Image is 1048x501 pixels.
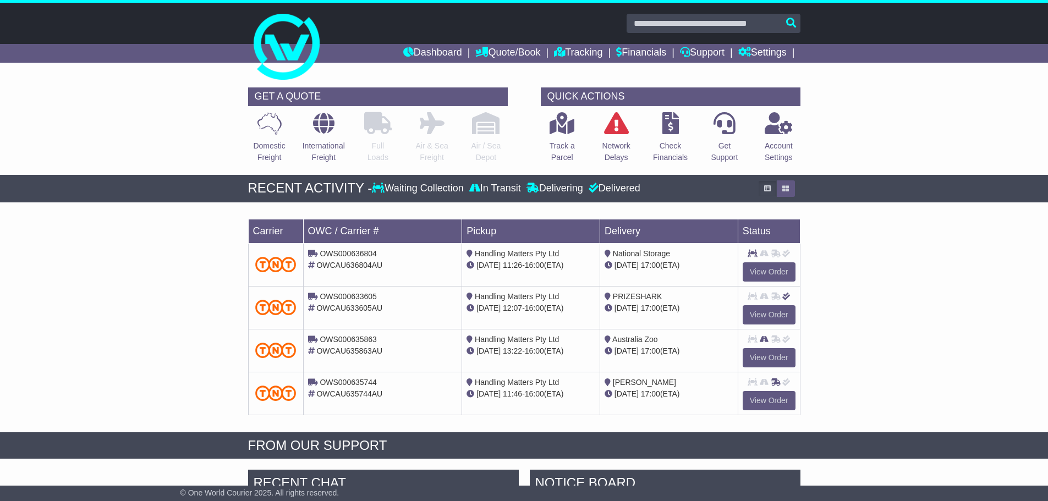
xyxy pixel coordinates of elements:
[503,389,522,398] span: 11:46
[180,488,339,497] span: © One World Courier 2025. All rights reserved.
[475,44,540,63] a: Quote/Book
[255,300,297,315] img: TNT_Domestic.png
[614,261,639,269] span: [DATE]
[613,292,662,301] span: PRIZESHARK
[467,302,595,314] div: - (ETA)
[641,346,660,355] span: 17:00
[605,260,733,271] div: (ETA)
[549,112,575,169] a: Track aParcel
[503,261,522,269] span: 11:26
[248,180,372,196] div: RECENT ACTIVITY -
[475,249,559,258] span: Handling Matters Pty Ltd
[541,87,800,106] div: QUICK ACTIONS
[738,44,787,63] a: Settings
[320,249,377,258] span: OWS000636804
[743,391,795,410] a: View Order
[680,44,725,63] a: Support
[612,335,657,344] span: Australia Zoo
[764,112,793,169] a: AccountSettings
[303,219,462,243] td: OWC / Carrier #
[471,140,501,163] p: Air / Sea Depot
[601,112,630,169] a: NetworkDelays
[743,305,795,324] a: View Order
[765,140,793,163] p: Account Settings
[476,389,501,398] span: [DATE]
[255,257,297,272] img: TNT_Domestic.png
[476,346,501,355] span: [DATE]
[530,470,800,499] div: NOTICE BOARD
[641,389,660,398] span: 17:00
[503,346,522,355] span: 13:22
[738,219,800,243] td: Status
[605,388,733,400] div: (ETA)
[320,292,377,301] span: OWS000633605
[303,140,345,163] p: International Freight
[525,304,544,312] span: 16:00
[641,304,660,312] span: 17:00
[475,292,559,301] span: Handling Matters Pty Ltd
[320,335,377,344] span: OWS000635863
[525,261,544,269] span: 16:00
[653,140,688,163] p: Check Financials
[586,183,640,195] div: Delivered
[476,304,501,312] span: [DATE]
[248,87,508,106] div: GET A QUOTE
[554,44,602,63] a: Tracking
[641,261,660,269] span: 17:00
[600,219,738,243] td: Delivery
[743,348,795,367] a: View Order
[613,249,670,258] span: National Storage
[316,261,382,269] span: OWCAU636804AU
[467,345,595,357] div: - (ETA)
[255,343,297,357] img: TNT_Domestic.png
[316,389,382,398] span: OWCAU635744AU
[503,304,522,312] span: 12:07
[255,386,297,400] img: TNT_Domestic.png
[316,304,382,312] span: OWCAU633605AU
[416,140,448,163] p: Air & Sea Freight
[711,140,738,163] p: Get Support
[248,219,303,243] td: Carrier
[652,112,688,169] a: CheckFinancials
[525,389,544,398] span: 16:00
[525,346,544,355] span: 16:00
[616,44,666,63] a: Financials
[475,335,559,344] span: Handling Matters Pty Ltd
[476,261,501,269] span: [DATE]
[467,183,524,195] div: In Transit
[302,112,345,169] a: InternationalFreight
[403,44,462,63] a: Dashboard
[320,378,377,387] span: OWS000635744
[462,219,600,243] td: Pickup
[524,183,586,195] div: Delivering
[614,389,639,398] span: [DATE]
[248,470,519,499] div: RECENT CHAT
[253,140,285,163] p: Domestic Freight
[248,438,800,454] div: FROM OUR SUPPORT
[614,346,639,355] span: [DATE]
[602,140,630,163] p: Network Delays
[605,302,733,314] div: (ETA)
[253,112,286,169] a: DomesticFreight
[613,378,676,387] span: [PERSON_NAME]
[614,304,639,312] span: [DATE]
[316,346,382,355] span: OWCAU635863AU
[364,140,392,163] p: Full Loads
[475,378,559,387] span: Handling Matters Pty Ltd
[467,388,595,400] div: - (ETA)
[467,260,595,271] div: - (ETA)
[710,112,738,169] a: GetSupport
[372,183,466,195] div: Waiting Collection
[550,140,575,163] p: Track a Parcel
[605,345,733,357] div: (ETA)
[743,262,795,282] a: View Order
